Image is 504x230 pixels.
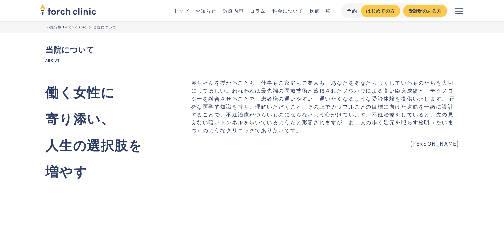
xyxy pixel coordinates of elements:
[47,24,87,29] a: 不妊治療 torch clinic
[191,139,459,147] span: [PERSON_NAME]
[93,24,117,29] div: 当院について
[250,7,266,14] a: コラム
[196,7,216,14] a: お知らせ
[408,7,442,14] div: 受診歴のある方
[347,7,357,14] div: 予約
[361,5,400,17] a: はじめての方
[366,7,395,14] div: はじめての方
[272,7,304,14] a: 料金について
[45,78,178,184] div: 働く女性に 寄り添い、 人生の選択肢を 増やす
[45,43,459,63] h1: 当院について
[223,7,244,14] a: 診療内容
[45,58,459,63] span: About
[40,2,96,17] img: torch clinic
[191,78,459,147] p: 赤ちゃんを授かることも、仕事もご家庭もご友人も、あなたをあなたらしくしているものたちを大切にしてほしい。われわれは最先端の医療技術と蓄積されたノウハウによる高い臨床成績と、テクノロジーを融合させ...
[40,5,96,17] a: home
[174,7,189,14] a: トップ
[403,5,447,17] a: 受診歴のある方
[310,7,331,14] a: 医師一覧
